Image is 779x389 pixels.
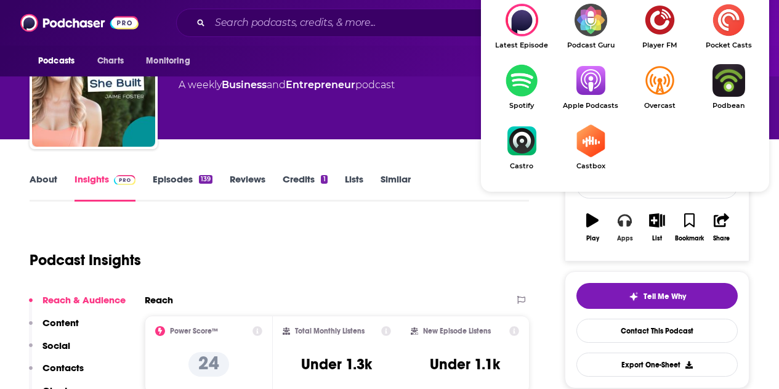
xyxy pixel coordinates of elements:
a: Contact This Podcast [576,319,738,343]
div: Bookmark [675,235,704,242]
a: Reviews [230,173,265,202]
p: Contacts [42,362,84,374]
input: Search podcasts, credits, & more... [210,13,528,33]
a: Apple PodcastsApple Podcasts [556,64,625,110]
h2: Total Monthly Listens [295,327,365,335]
h2: Reach [145,294,173,306]
button: open menu [137,49,206,73]
img: Look What She Built by Jaime Foster [32,23,155,147]
button: Play [576,205,608,250]
img: Podchaser Pro [114,175,135,185]
button: Content [29,317,79,340]
a: Charts [89,49,131,73]
button: Apps [608,205,640,250]
span: Charts [97,52,124,70]
div: Play [586,235,599,242]
img: tell me why sparkle [629,292,639,301]
span: Podbean [694,102,763,110]
span: Castbox [556,162,625,170]
span: Tell Me Why [644,292,686,301]
div: Search podcasts, credits, & more... [176,9,639,37]
h1: Podcast Insights [30,251,141,269]
div: 139 [199,175,212,184]
a: Pocket CastsPocket Casts [694,4,763,49]
a: InsightsPodchaser Pro [75,173,135,202]
p: 24 [188,352,229,377]
span: Pocket Casts [694,41,763,49]
div: 1 [321,175,327,184]
button: Reach & Audience [29,294,126,317]
p: Social [42,340,70,351]
span: Monitoring [146,52,190,70]
a: CastroCastro [487,125,556,170]
a: OvercastOvercast [625,64,694,110]
a: CastboxCastbox [556,125,625,170]
div: A weekly podcast [179,78,395,92]
div: Apps [617,235,633,242]
button: Export One-Sheet [576,353,738,377]
h2: New Episode Listens [423,327,491,335]
span: Overcast [625,102,694,110]
span: Spotify [487,102,556,110]
button: Bookmark [673,205,705,250]
button: List [641,205,673,250]
a: Lists [345,173,363,202]
h3: Under 1.3k [301,355,372,374]
button: Contacts [29,362,84,385]
div: List [652,235,662,242]
a: SpotifySpotify [487,64,556,110]
a: Entrepreneur [286,79,355,91]
a: Business [222,79,267,91]
p: Reach & Audience [42,294,126,306]
img: Podchaser - Follow, Share and Rate Podcasts [20,11,139,35]
span: and [267,79,286,91]
div: Look What She Built by Jaime Foster on Latest Episode [487,4,556,49]
a: About [30,173,57,202]
div: Share [713,235,730,242]
button: Share [706,205,738,250]
button: tell me why sparkleTell Me Why [576,283,738,309]
span: Player FM [625,41,694,49]
h3: Under 1.1k [430,355,500,374]
button: Social [29,340,70,362]
span: Apple Podcasts [556,102,625,110]
a: Credits1 [283,173,327,202]
span: Podcast Guru [556,41,625,49]
span: Castro [487,162,556,170]
a: Player FMPlayer FM [625,4,694,49]
a: Podcast GuruPodcast Guru [556,4,625,49]
a: Episodes139 [153,173,212,202]
button: open menu [30,49,91,73]
span: Podcasts [38,52,75,70]
span: Latest Episode [487,41,556,49]
h2: Power Score™ [170,327,218,335]
p: Content [42,317,79,329]
a: Similar [381,173,411,202]
a: PodbeanPodbean [694,64,763,110]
